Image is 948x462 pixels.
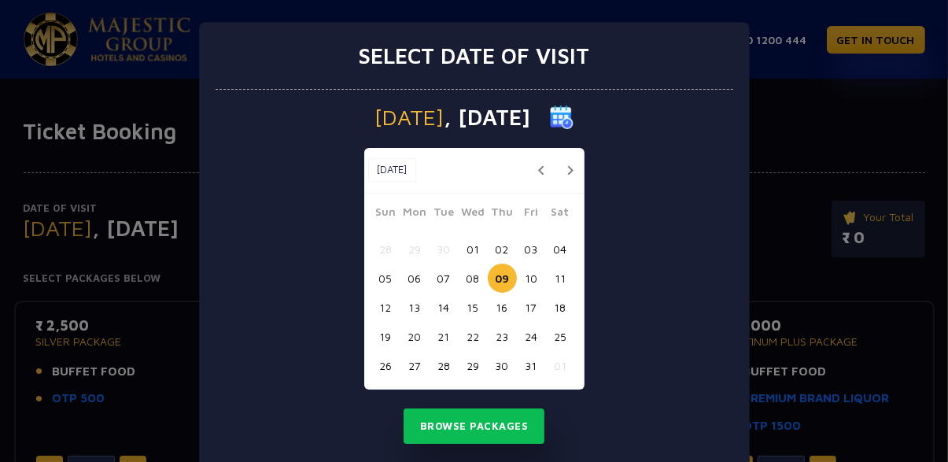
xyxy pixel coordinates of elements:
[517,203,546,225] span: Fri
[488,264,517,293] button: 09
[488,351,517,380] button: 30
[368,158,416,182] button: [DATE]
[517,235,546,264] button: 03
[546,293,575,322] button: 18
[400,235,430,264] button: 29
[371,235,400,264] button: 28
[459,264,488,293] button: 08
[404,408,545,445] button: Browse Packages
[459,235,488,264] button: 01
[517,322,546,351] button: 24
[546,351,575,380] button: 01
[430,322,459,351] button: 21
[459,293,488,322] button: 15
[371,293,400,322] button: 12
[546,264,575,293] button: 11
[546,322,575,351] button: 25
[517,264,546,293] button: 10
[371,264,400,293] button: 05
[459,351,488,380] button: 29
[400,322,430,351] button: 20
[371,351,400,380] button: 26
[488,203,517,225] span: Thu
[371,322,400,351] button: 19
[400,264,430,293] button: 06
[430,293,459,322] button: 14
[375,106,444,128] span: [DATE]
[430,351,459,380] button: 28
[430,235,459,264] button: 30
[517,293,546,322] button: 17
[488,322,517,351] button: 23
[488,235,517,264] button: 02
[444,106,531,128] span: , [DATE]
[517,351,546,380] button: 31
[400,351,430,380] button: 27
[459,203,488,225] span: Wed
[546,235,575,264] button: 04
[400,293,430,322] button: 13
[359,43,590,69] h3: Select date of visit
[459,322,488,351] button: 22
[488,293,517,322] button: 16
[546,203,575,225] span: Sat
[550,105,574,129] img: calender icon
[430,203,459,225] span: Tue
[400,203,430,225] span: Mon
[430,264,459,293] button: 07
[371,203,400,225] span: Sun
